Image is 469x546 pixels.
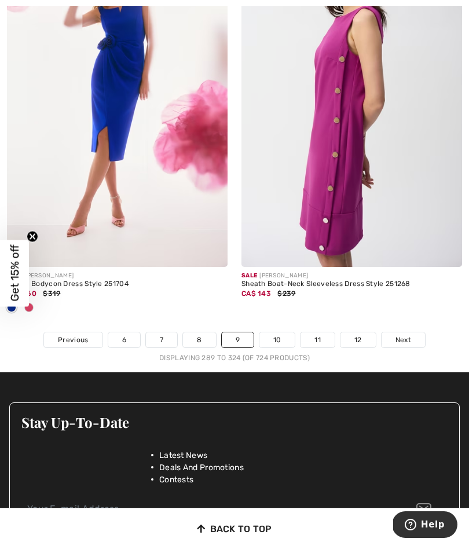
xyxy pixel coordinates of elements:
[20,299,38,318] div: Geranium
[340,332,376,347] a: 12
[146,332,177,347] a: 7
[21,415,448,430] h3: Stay Up-To-Date
[159,474,193,486] span: Contests
[27,230,38,242] button: Close teaser
[241,280,462,288] div: Sheath Boat-Neck Sleeveless Dress Style 251268
[7,272,228,280] div: [PERSON_NAME]
[393,511,457,540] iframe: Opens a widget where you can find more information
[241,290,271,298] span: CA$ 143
[395,335,411,345] span: Next
[44,332,102,347] a: Previous
[241,272,257,279] span: Sale
[43,290,60,298] span: $319
[382,332,425,347] a: Next
[183,332,215,347] a: 8
[8,245,21,302] span: Get 15% off
[259,332,295,347] a: 10
[159,449,207,461] span: Latest News
[241,272,462,280] div: [PERSON_NAME]
[7,280,228,288] div: Belted Bodycon Dress Style 251704
[21,496,448,522] input: Your E-mail Address
[108,332,140,347] a: 6
[277,290,295,298] span: $239
[58,335,88,345] span: Previous
[222,332,254,347] a: 9
[301,332,335,347] a: 11
[3,299,20,318] div: Royal Sapphire 163
[159,461,244,474] span: Deals And Promotions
